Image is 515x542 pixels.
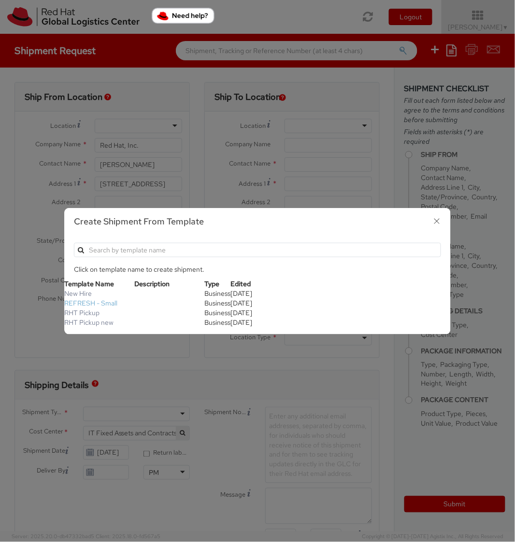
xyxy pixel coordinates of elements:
p: Click on template name to create shipment. [74,264,441,274]
a: RHT Pickup [64,308,100,317]
th: Description [134,279,204,289]
a: REFRESH - Small [64,299,117,307]
th: Type [205,279,231,289]
span: 01/11/2024 [231,308,253,317]
a: New Hire [64,289,92,298]
a: RHT Pickup new [64,318,114,327]
button: Need help? [152,8,215,24]
span: 01/11/2024 [231,299,253,307]
span: 01/24/2024 [231,289,253,298]
th: Template Name [64,279,134,289]
span: 02/16/2024 [231,318,253,327]
input: Search by template name [74,243,441,257]
th: Edited [231,279,265,289]
span: Business [205,299,231,307]
h3: Create Shipment From Template [74,215,441,228]
span: Business [205,308,231,317]
span: Business [205,289,231,298]
span: Business [205,318,231,327]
